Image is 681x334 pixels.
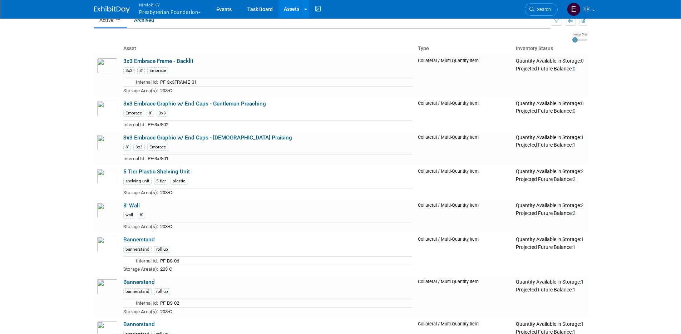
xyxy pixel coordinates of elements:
td: Collateral / Multi-Quantity Item [415,98,513,132]
td: Internal Id: [123,78,158,87]
a: 3x3 Embrace Graphic w/ End Caps - [DEMOGRAPHIC_DATA] Praising [123,134,292,141]
div: Image Size [572,32,587,36]
div: Quantity Available in Storage: [516,58,584,64]
div: 3x3 [123,67,135,74]
div: Quantity Available in Storage: [516,202,584,209]
span: Storage Area(s): [123,190,158,195]
td: PF-3x3-02 [145,121,412,129]
div: Projected Future Balance: [516,243,584,251]
div: 3x3 [133,144,145,151]
div: 8' [123,144,131,151]
img: Elizabeth Griffin [567,3,581,16]
div: roll up [154,288,170,295]
td: 203-C [158,188,412,197]
span: Storage Area(s): [123,309,158,314]
span: 1 [573,142,576,148]
div: Embrace [147,144,168,151]
td: Collateral / Multi-Quantity Item [415,276,513,319]
a: Archived [129,13,159,27]
td: 203-C [158,265,412,273]
div: wall [123,212,135,218]
td: 203-C [158,307,412,315]
span: 1 [581,236,584,242]
td: Collateral / Multi-Quantity Item [415,166,513,200]
div: 8' [137,67,145,74]
td: Internal Id: [123,256,158,265]
a: Bannerstand [123,279,155,285]
td: Collateral / Multi-Quantity Item [415,55,513,97]
span: 2 [581,168,584,174]
a: 5 Tier Plastic Shelving Unit [123,168,190,175]
span: 1 [573,287,576,293]
td: Collateral / Multi-Quantity Item [415,132,513,166]
div: Embrace [123,110,144,117]
a: Active35 [94,13,127,27]
div: shelving unit [123,178,152,185]
span: Nimlok KY [139,1,201,9]
span: Storage Area(s): [123,224,158,229]
th: Type [415,43,513,55]
td: Collateral / Multi-Quantity Item [415,200,513,234]
td: PF-3x3-01 [145,154,412,163]
div: bannerstand [123,288,152,295]
a: Bannerstand [123,321,155,328]
span: Storage Area(s): [123,266,158,272]
a: Search [525,3,558,16]
div: bannerstand [123,246,152,253]
div: Quantity Available in Storage: [516,236,584,243]
div: roll up [154,246,170,253]
span: 2 [573,210,576,216]
span: 0 [581,100,584,106]
div: Quantity Available in Storage: [516,321,584,328]
td: 203-C [158,222,412,231]
span: 1 [581,134,584,140]
div: Projected Future Balance: [516,141,584,148]
td: PF-BS-02 [158,299,412,308]
a: 3x3 Embrace Frame - Backlit [123,58,193,64]
div: 8' [147,110,154,117]
div: Projected Future Balance: [516,175,584,183]
div: Quantity Available in Storage: [516,279,584,285]
a: Bannerstand [123,236,155,243]
span: Search [534,7,551,12]
div: 8' [138,212,145,218]
img: ExhibitDay [94,6,130,13]
span: Storage Area(s): [123,88,158,93]
div: Projected Future Balance: [516,64,584,72]
span: 2 [573,176,576,182]
div: Quantity Available in Storage: [516,100,584,107]
span: 1 [581,321,584,327]
td: Internal Id: [123,121,145,129]
span: 0 [573,66,576,72]
td: PF-BS-06 [158,256,412,265]
td: Internal Id: [123,154,145,163]
td: PF-3x3FRAME-01 [158,78,412,87]
td: 203-C [158,86,412,94]
div: Projected Future Balance: [516,107,584,114]
div: Quantity Available in Storage: [516,168,584,175]
div: 5 tier [154,178,168,185]
span: 0 [573,108,576,114]
span: 1 [573,244,576,250]
td: Collateral / Multi-Quantity Item [415,234,513,276]
span: 1 [581,279,584,285]
div: Projected Future Balance: [516,209,584,217]
th: Asset [120,43,415,55]
a: 3x3 Embrace Graphic w/ End Caps - Gentleman Preaching [123,100,266,107]
div: Quantity Available in Storage: [516,134,584,141]
a: 8' Wall [123,202,140,209]
span: 0 [581,58,584,64]
div: Projected Future Balance: [516,285,584,293]
div: plastic [171,178,187,185]
div: Embrace [147,67,168,74]
div: 3x3 [157,110,168,117]
span: 35 [114,16,122,22]
span: 2 [581,202,584,208]
td: Internal Id: [123,299,158,308]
